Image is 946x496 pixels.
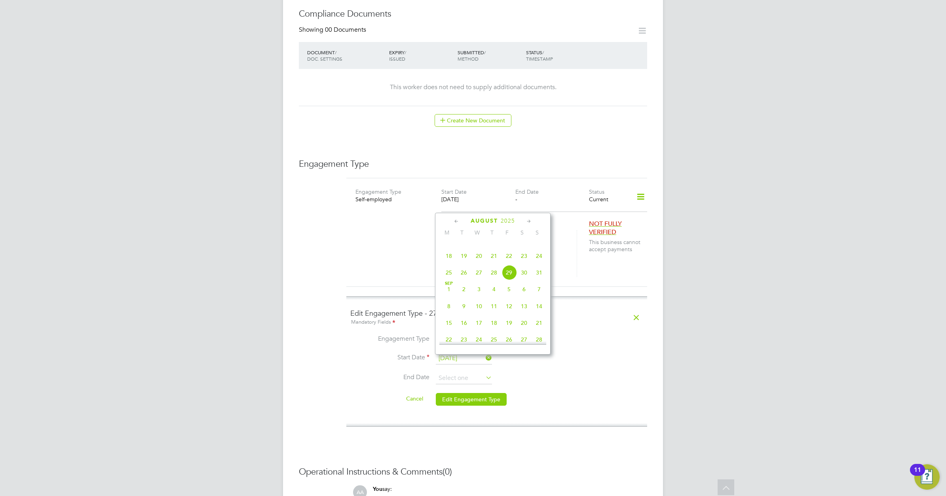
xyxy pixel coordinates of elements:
[515,229,530,236] span: S
[501,299,517,314] span: 12
[486,332,501,347] span: 25
[532,248,547,263] span: 24
[436,353,492,364] input: Select one
[589,196,626,203] div: Current
[532,315,547,330] span: 21
[532,265,547,280] span: 31
[589,238,650,253] span: This business cannot accept payments
[456,248,471,263] span: 19
[299,466,647,478] h3: Operational Instructions & Comments
[456,299,471,314] span: 9
[441,315,456,330] span: 15
[515,196,589,203] div: -
[589,220,622,236] span: NOT FULLY VERIFIED
[517,299,532,314] span: 13
[471,282,486,297] span: 3
[501,217,515,224] span: 2025
[524,45,593,66] div: STATUS
[373,486,382,492] span: You
[501,248,517,263] span: 22
[501,332,517,347] span: 26
[307,83,639,92] div: This worker does not need to supply additional documents.
[299,158,647,170] h3: Engagement Type
[355,188,401,195] label: Engagement Type
[484,49,486,55] span: /
[441,248,456,263] span: 18
[350,318,643,327] div: Mandatory Fields
[456,45,524,66] div: SUBMITTED
[471,248,486,263] span: 20
[501,315,517,330] span: 19
[515,188,539,195] label: End Date
[454,229,469,236] span: T
[517,248,532,263] span: 23
[486,299,501,314] span: 11
[471,332,486,347] span: 24
[400,392,429,405] button: Cancel
[589,188,604,195] label: Status
[299,8,647,20] h3: Compliance Documents
[458,55,479,62] span: METHOD
[914,464,940,490] button: Open Resource Center, 11 new notifications
[486,248,501,263] span: 21
[517,265,532,280] span: 30
[387,45,456,66] div: EXPIRY
[441,196,515,203] div: [DATE]
[355,196,429,203] div: Self-employed
[441,282,456,286] span: Sep
[542,49,544,55] span: /
[501,282,517,297] span: 5
[325,26,366,34] span: 00 Documents
[441,265,456,280] span: 25
[486,265,501,280] span: 28
[435,114,511,127] button: Create New Document
[517,332,532,347] span: 27
[439,229,454,236] span: M
[299,26,368,34] div: Showing
[532,282,547,297] span: 7
[441,332,456,347] span: 22
[405,49,406,55] span: /
[350,373,429,382] label: End Date
[305,45,387,66] div: DOCUMENT
[471,217,498,224] span: August
[436,393,507,406] button: Edit Engagement Type
[469,229,484,236] span: W
[471,299,486,314] span: 10
[526,55,553,62] span: TIMESTAMP
[914,470,921,480] div: 11
[350,353,429,362] label: Start Date
[486,282,501,297] span: 4
[443,466,452,477] span: (0)
[530,229,545,236] span: S
[517,282,532,297] span: 6
[471,315,486,330] span: 17
[456,282,471,297] span: 2
[471,265,486,280] span: 27
[456,315,471,330] span: 16
[335,49,336,55] span: /
[441,299,456,314] span: 8
[532,299,547,314] span: 14
[500,229,515,236] span: F
[517,315,532,330] span: 20
[441,188,467,195] label: Start Date
[350,335,429,343] label: Engagement Type
[532,332,547,347] span: 28
[307,55,342,62] span: DOC. SETTINGS
[456,332,471,347] span: 23
[441,282,456,297] span: 1
[501,265,517,280] span: 29
[436,372,492,384] input: Select one
[486,315,501,330] span: 18
[350,309,643,326] h4: Edit Engagement Type - 276016
[456,265,471,280] span: 26
[389,55,405,62] span: ISSUED
[484,229,500,236] span: T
